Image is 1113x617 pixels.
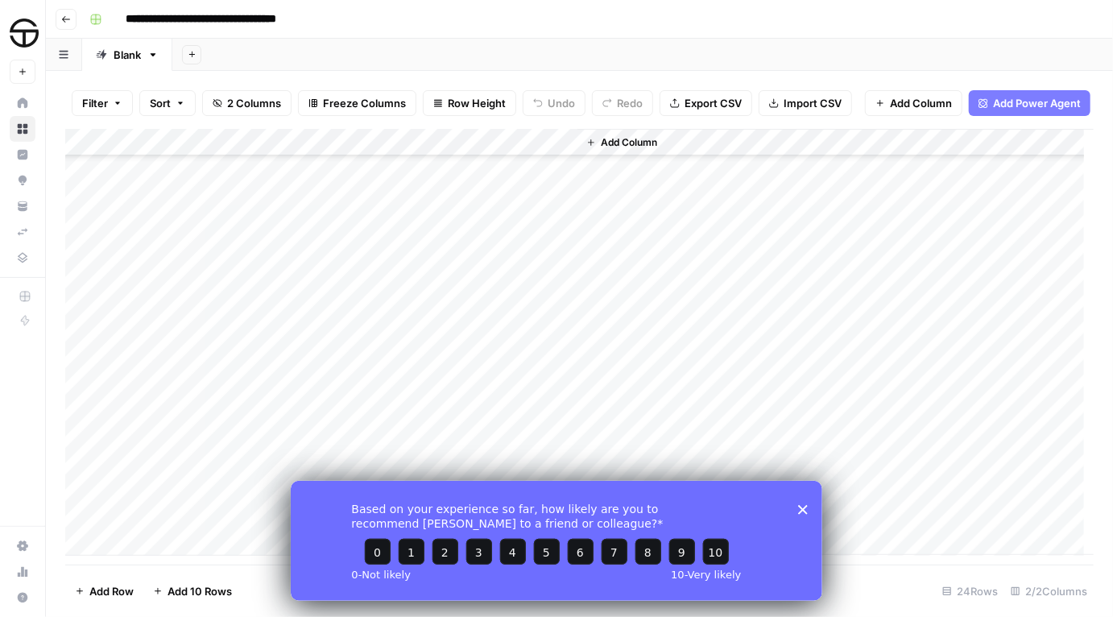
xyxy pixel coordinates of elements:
[10,19,39,48] img: SimpleTire Logo
[969,90,1090,116] button: Add Power Agent
[580,132,664,153] button: Add Column
[10,245,35,271] a: Data Library
[10,116,35,142] a: Browse
[548,95,575,111] span: Undo
[10,90,35,116] a: Home
[82,39,172,71] a: Blank
[323,95,406,111] span: Freeze Columns
[227,95,281,111] span: 2 Columns
[685,95,742,111] span: Export CSV
[150,95,171,111] span: Sort
[10,559,35,585] a: Usage
[890,95,952,111] span: Add Column
[143,578,242,604] button: Add 10 Rows
[759,90,852,116] button: Import CSV
[993,95,1081,111] span: Add Power Agent
[660,90,752,116] button: Export CSV
[72,90,133,116] button: Filter
[592,90,653,116] button: Redo
[865,90,962,116] button: Add Column
[298,90,416,116] button: Freeze Columns
[168,583,232,599] span: Add 10 Rows
[10,168,35,193] a: Opportunities
[10,142,35,168] a: Insights
[1004,578,1094,604] div: 2/2 Columns
[423,90,516,116] button: Row Height
[10,193,35,219] a: Your Data
[936,578,1004,604] div: 24 Rows
[139,90,196,116] button: Sort
[65,578,143,604] button: Add Row
[784,95,842,111] span: Import CSV
[617,95,643,111] span: Redo
[10,585,35,611] button: Help + Support
[89,583,134,599] span: Add Row
[291,481,822,601] iframe: Survey from AirOps
[10,219,35,245] a: Syncs
[114,47,141,63] div: Blank
[601,135,657,150] span: Add Column
[82,95,108,111] span: Filter
[10,533,35,559] a: Settings
[448,95,506,111] span: Row Height
[523,90,585,116] button: Undo
[10,13,35,53] button: Workspace: SimpleTire
[202,90,292,116] button: 2 Columns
